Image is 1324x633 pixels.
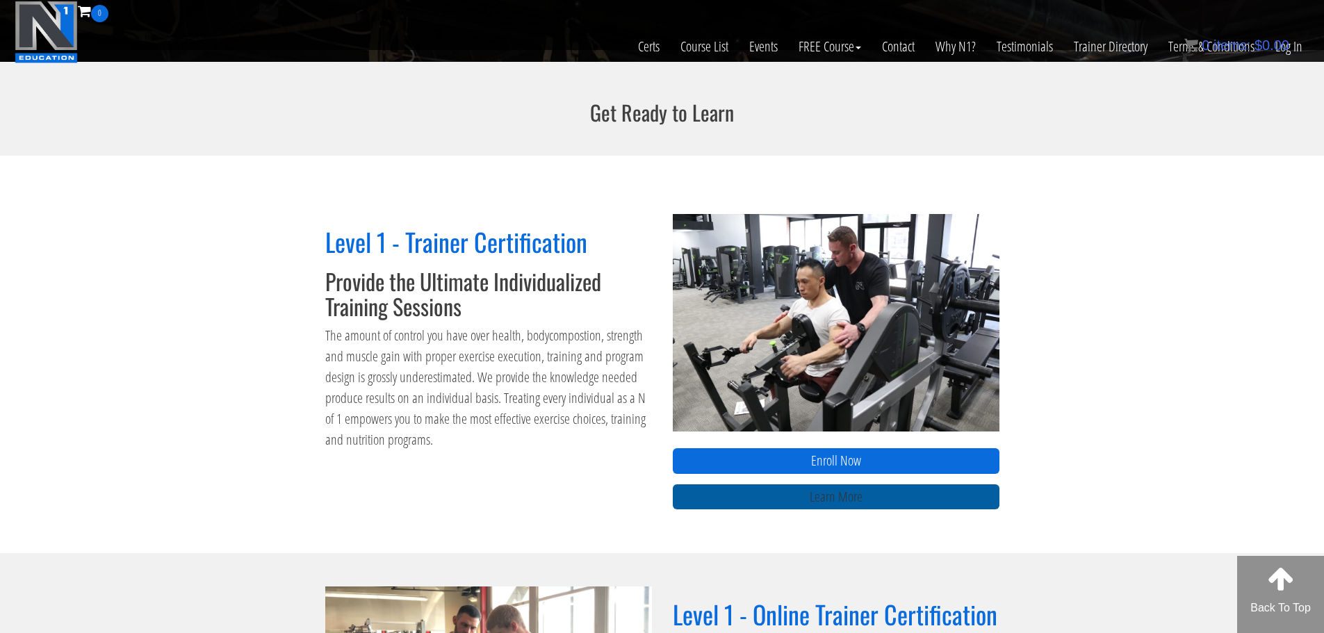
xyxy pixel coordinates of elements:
span: $ [1254,38,1262,53]
a: FREE Course [788,22,872,71]
span: items: [1213,38,1250,53]
a: 0 [78,1,108,20]
span: 0 [1202,38,1209,53]
p: Back To Top [1237,600,1324,616]
span: 0 [91,5,108,22]
h2: Level 1 - Trainer Certification [325,228,652,256]
p: The amount of control you have over health, bodycompostion, strength and muscle gain with proper ... [325,325,652,450]
a: Trainer Directory [1063,22,1158,71]
a: Why N1? [925,22,986,71]
a: 0 items: $0.00 [1184,38,1289,53]
a: Enroll Now [673,448,999,474]
img: n1-education [15,1,78,63]
a: Course List [670,22,739,71]
a: Log In [1265,22,1313,71]
a: Contact [872,22,925,71]
img: icon11.png [1184,38,1198,52]
h2: Level 1 - Online Trainer Certification [673,600,999,628]
h3: Provide the Ultimate Individualized Training Sessions [325,269,652,318]
a: Testimonials [986,22,1063,71]
a: Learn More [673,484,999,510]
a: Events [739,22,788,71]
img: n1-trainer [673,214,999,431]
a: Terms & Conditions [1158,22,1265,71]
a: Certs [628,22,670,71]
bdi: 0.00 [1254,38,1289,53]
h2: Get Ready to Learn [384,101,940,124]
